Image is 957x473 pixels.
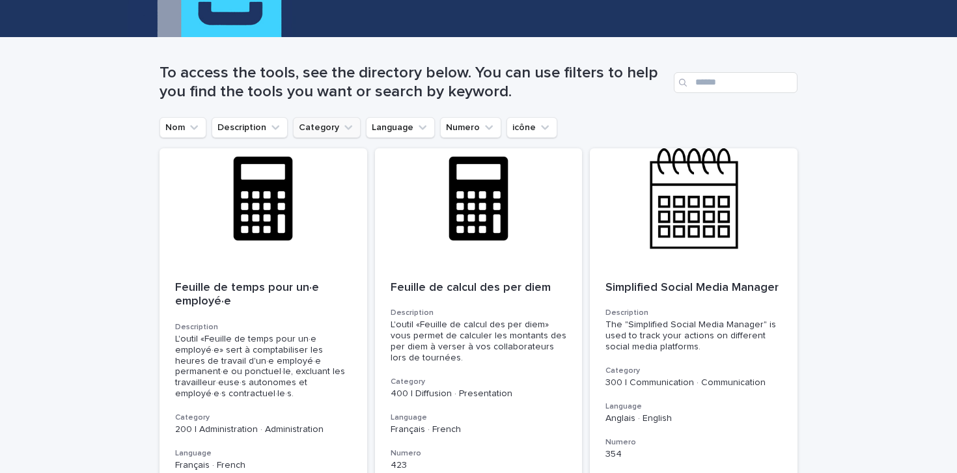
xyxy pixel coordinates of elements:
[391,460,567,471] p: 423
[391,319,567,363] div: L'outil «Feuille de calcul des per diem» vous permet de calculer les montants des per diem à vers...
[293,117,361,138] button: Category
[506,117,557,138] button: icône
[212,117,288,138] button: Description
[391,412,567,423] h3: Language
[391,424,567,435] p: Français · French
[605,281,782,295] p: Simplified Social Media Manager
[605,308,782,318] h3: Description
[175,334,352,399] div: L'outil «Feuille de temps pour un·e employé·e» sert à comptabiliser les heures de travail d'un·e ...
[175,281,352,309] p: Feuille de temps pour un·e employé·e
[605,437,782,448] h3: Numero
[391,377,567,387] h3: Category
[175,322,352,332] h3: Description
[605,319,782,352] div: The "Simplified Social Media Manager" is used to track your actions on different social media pla...
[605,401,782,412] h3: Language
[175,424,352,435] p: 200 | Administration · Administration
[366,117,435,138] button: Language
[159,117,206,138] button: Nom
[391,281,567,295] p: Feuille de calcul des per diem
[175,448,352,459] h3: Language
[674,72,797,93] input: Search
[391,388,567,399] p: 400 | Diffusion · Presentation
[605,413,782,424] p: Anglais · English
[175,460,352,471] p: Français · French
[605,449,782,460] p: 354
[391,308,567,318] h3: Description
[440,117,501,138] button: Numero
[605,366,782,376] h3: Category
[175,412,352,423] h3: Category
[391,448,567,459] h3: Numero
[605,377,782,388] p: 300 | Communication · Communication
[159,64,669,101] h1: To access the tools, see the directory below. You can use filters to help you find the tools you ...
